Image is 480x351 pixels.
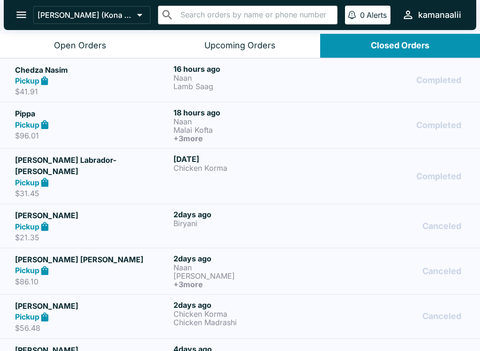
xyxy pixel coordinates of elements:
div: Closed Orders [371,40,429,51]
p: $56.48 [15,323,170,333]
p: Naan [173,117,328,126]
h6: + 3 more [173,280,328,289]
button: kamanaalii [398,5,465,25]
h5: [PERSON_NAME] [15,210,170,221]
p: $41.91 [15,87,170,96]
p: Naan [173,74,328,82]
strong: Pickup [15,178,39,187]
strong: Pickup [15,266,39,275]
h6: [DATE] [173,154,328,164]
p: 0 [360,10,365,20]
p: Chicken Korma [173,310,328,318]
span: 2 days ago [173,300,211,310]
p: Alerts [367,10,387,20]
h5: Pippa [15,108,170,119]
button: [PERSON_NAME] (Kona - [PERSON_NAME] Drive) [33,6,150,24]
strong: Pickup [15,312,39,321]
p: [PERSON_NAME] [173,272,328,280]
span: 2 days ago [173,254,211,263]
p: [PERSON_NAME] (Kona - [PERSON_NAME] Drive) [37,10,133,20]
p: Lamb Saag [173,82,328,91]
strong: Pickup [15,120,39,130]
h6: 16 hours ago [173,64,328,74]
p: $31.45 [15,189,170,198]
h6: 18 hours ago [173,108,328,117]
button: open drawer [9,3,33,27]
p: $21.35 [15,233,170,242]
p: Chicken Madrashi [173,318,328,327]
p: Biryani [173,219,328,228]
p: $86.10 [15,277,170,286]
div: Open Orders [54,40,106,51]
div: Upcoming Orders [204,40,276,51]
strong: Pickup [15,76,39,85]
p: $96.01 [15,131,170,140]
h5: [PERSON_NAME] [15,300,170,312]
h5: [PERSON_NAME] [PERSON_NAME] [15,254,170,265]
strong: Pickup [15,222,39,231]
span: 2 days ago [173,210,211,219]
p: Chicken Korma [173,164,328,172]
p: Malai Kofta [173,126,328,134]
h5: Chedza Nasim [15,64,170,76]
div: kamanaalii [418,9,461,21]
h5: [PERSON_NAME] Labrador-[PERSON_NAME] [15,154,170,177]
h6: + 3 more [173,134,328,143]
input: Search orders by name or phone number [178,8,333,22]
p: Naan [173,263,328,272]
